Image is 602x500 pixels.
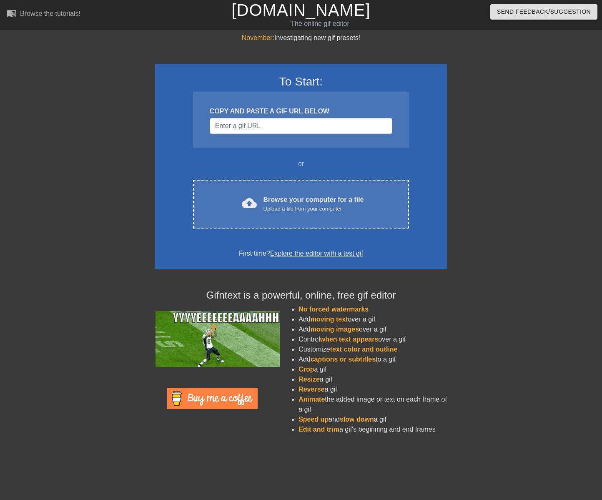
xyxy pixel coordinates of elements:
li: a gif [298,374,447,384]
button: Send Feedback/Suggestion [490,4,597,20]
span: November: [242,34,274,41]
a: Browse the tutorials! [7,8,80,21]
li: Customize [298,344,447,354]
span: Send Feedback/Suggestion [497,7,591,17]
h3: To Start: [166,75,436,89]
li: a gif [298,384,447,394]
div: Browse your computer for a file [263,195,364,213]
span: Crop [298,366,314,373]
span: captions or subtitles [311,356,376,363]
li: Add to a gif [298,354,447,364]
li: Control over a gif [298,334,447,344]
span: Speed up [298,416,329,423]
li: Add over a gif [298,324,447,334]
span: Resize [298,376,320,383]
span: cloud_upload [242,196,257,211]
span: moving images [311,326,359,333]
div: or [177,159,425,169]
li: a gif [298,364,447,374]
li: and a gif [298,415,447,425]
h4: Gifntext is a powerful, online, free gif editor [155,289,447,302]
a: Explore the editor with a test gif [270,250,363,257]
div: First time? [166,249,436,259]
span: when text appears [320,336,379,343]
li: Add over a gif [298,314,447,324]
span: moving text [311,316,348,323]
div: COPY AND PASTE A GIF URL BELOW [210,106,392,116]
a: [DOMAIN_NAME] [231,1,370,19]
div: The online gif editor [205,19,435,29]
img: Buy Me A Coffee [167,388,258,409]
span: text color and outline [330,346,398,353]
span: No forced watermarks [298,306,369,313]
li: a gif's beginning and end frames [298,425,447,435]
span: slow down [340,416,374,423]
div: Browse the tutorials! [20,10,80,17]
div: Investigating new gif presets! [155,33,447,43]
li: the added image or text on each frame of a gif [298,394,447,415]
span: Reverse [298,386,324,393]
input: Username [210,118,392,134]
span: menu_book [7,8,17,18]
div: Upload a file from your computer [263,205,364,213]
span: Animate [298,396,325,403]
span: Edit and trim [298,426,339,433]
img: football_small.gif [155,311,280,367]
